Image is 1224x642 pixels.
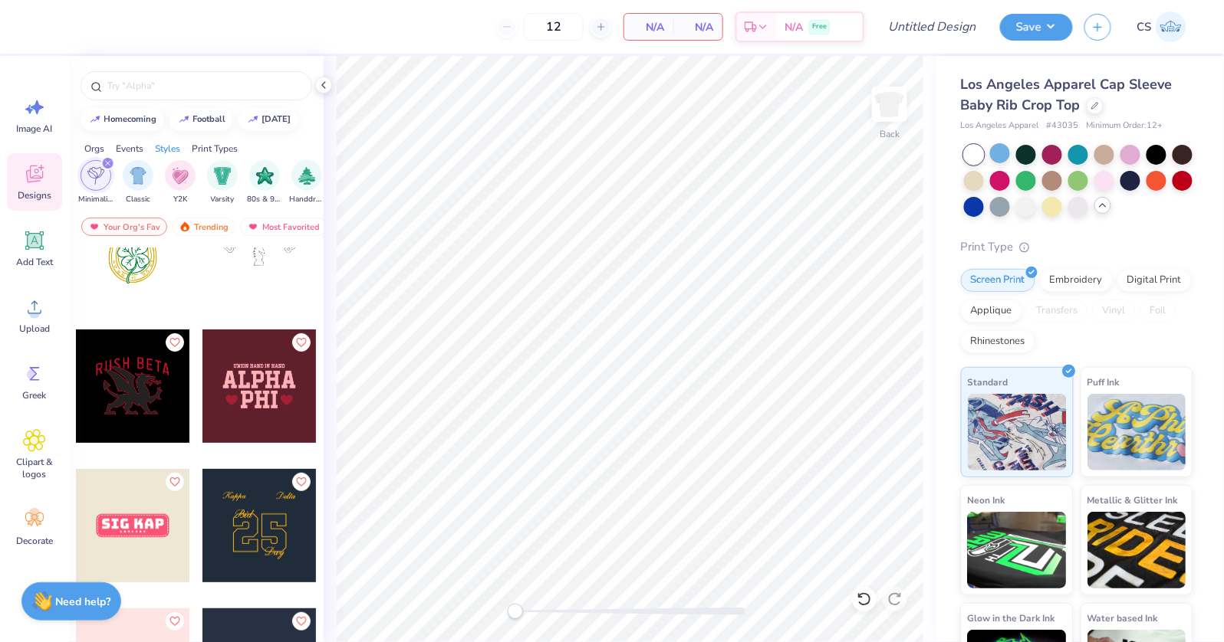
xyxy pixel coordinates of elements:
button: filter button [207,160,238,205]
img: Metallic & Glitter Ink [1088,512,1187,588]
span: Image AI [17,123,53,135]
div: Rhinestones [961,330,1035,353]
button: Save [1000,14,1073,41]
input: Try "Alpha" [106,78,302,93]
div: filter for Minimalist [78,160,114,205]
img: most_fav.gif [247,221,259,232]
div: Styles [155,142,180,156]
div: Trending [172,218,235,236]
span: Clipart & logos [9,456,60,480]
img: trend_line.gif [247,115,259,124]
button: Like [292,612,311,631]
button: homecoming [81,108,164,131]
span: Standard [968,374,1008,390]
button: filter button [289,160,324,205]
span: Y2K [173,194,187,205]
img: 80s & 90s Image [256,167,274,185]
button: filter button [78,160,114,205]
span: Greek [23,389,47,401]
button: football [169,108,233,131]
div: Orgs [84,142,104,156]
div: Transfers [1027,300,1088,323]
span: Metallic & Glitter Ink [1088,492,1179,508]
div: Your Org's Fav [81,218,167,236]
span: Free [812,21,827,32]
div: filter for Handdrawn [289,160,324,205]
span: Upload [19,323,50,335]
img: Y2K Image [172,167,189,185]
span: Minimum Order: 12 + [1087,120,1163,133]
span: Los Angeles Apparel Cap Sleeve Baby Rib Crop Top [961,75,1173,114]
img: Varsity Image [214,167,232,185]
div: Print Types [192,142,238,156]
span: Varsity [211,194,235,205]
strong: Need help? [56,595,111,609]
button: Like [166,612,184,631]
span: Minimalist [78,194,114,205]
div: filter for Classic [123,160,153,205]
img: Classic Image [130,167,147,185]
span: N/A [683,19,713,35]
img: Neon Ink [968,512,1067,588]
img: Cecelia Santillan [1156,11,1186,42]
span: Water based Ink [1088,610,1159,626]
img: Back [874,89,905,120]
span: Add Text [16,256,53,268]
div: Most Favorited [240,218,327,236]
div: Vinyl [1093,300,1136,323]
img: most_fav.gif [88,221,100,232]
div: filter for Varsity [207,160,238,205]
img: trending.gif [179,221,191,232]
button: Like [166,333,184,352]
div: Applique [961,300,1022,323]
span: CS [1137,18,1152,36]
img: Standard [968,394,1067,470]
div: Back [880,127,900,141]
input: Untitled Design [876,11,989,42]
button: filter button [123,160,153,205]
div: homecoming [104,115,157,123]
div: filter for 80s & 90s [247,160,282,205]
img: trend_line.gif [89,115,101,124]
a: CS [1130,11,1193,42]
div: Events [116,142,143,156]
div: Embroidery [1040,269,1113,292]
div: Print Type [961,238,1193,256]
button: Like [292,333,311,352]
div: filter for Y2K [165,160,196,205]
button: Like [292,473,311,491]
span: Decorate [16,535,53,547]
span: Designs [18,189,51,201]
span: Classic [126,194,150,205]
span: Neon Ink [968,492,1005,508]
div: football [193,115,226,123]
span: # 43035 [1047,120,1079,133]
button: filter button [165,160,196,205]
span: Los Angeles Apparel [961,120,1039,133]
span: Puff Ink [1088,374,1120,390]
div: halloween [262,115,291,123]
span: N/A [785,19,803,35]
button: Like [166,473,184,491]
div: Digital Print [1117,269,1192,292]
span: N/A [633,19,664,35]
img: trend_line.gif [178,115,190,124]
div: Accessibility label [508,604,523,619]
img: Minimalist Image [87,167,104,185]
input: – – [524,13,584,41]
img: Handdrawn Image [298,167,315,185]
img: Puff Ink [1088,394,1187,470]
span: Handdrawn [289,194,324,205]
button: filter button [247,160,282,205]
div: Screen Print [961,269,1035,292]
span: Glow in the Dark Ink [968,610,1055,626]
span: 80s & 90s [247,194,282,205]
div: Foil [1140,300,1176,323]
button: [DATE] [239,108,298,131]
